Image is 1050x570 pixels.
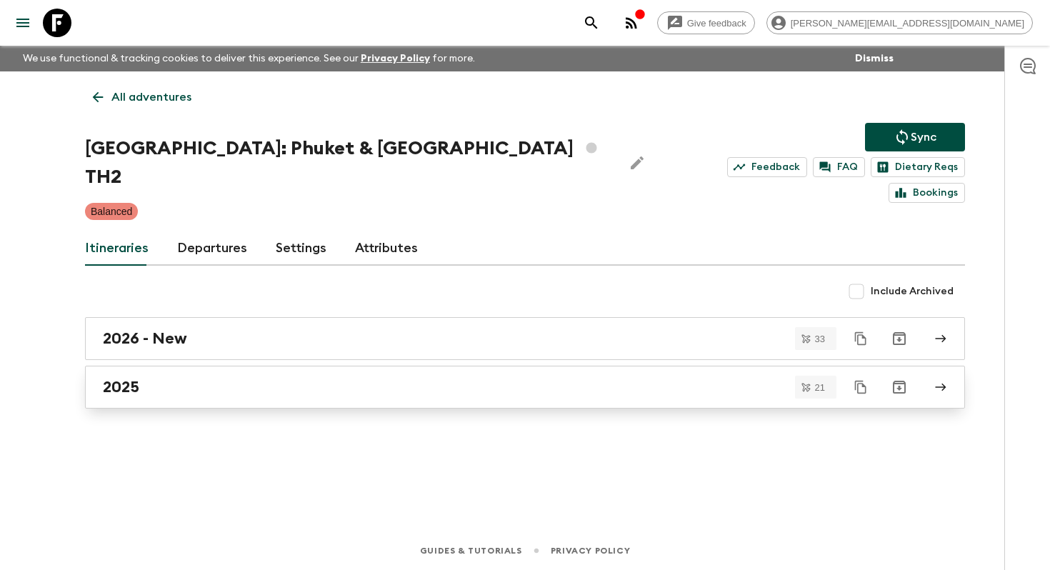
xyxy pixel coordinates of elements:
h1: [GEOGRAPHIC_DATA]: Phuket & [GEOGRAPHIC_DATA] TH2 [85,134,611,191]
h2: 2025 [103,378,139,396]
span: 33 [806,334,834,344]
a: Attributes [355,231,418,266]
span: Include Archived [871,284,954,299]
p: We use functional & tracking cookies to deliver this experience. See our for more. [17,46,481,71]
div: [PERSON_NAME][EMAIL_ADDRESS][DOMAIN_NAME] [766,11,1033,34]
a: Dietary Reqs [871,157,965,177]
a: Give feedback [657,11,755,34]
button: menu [9,9,37,37]
a: Privacy Policy [361,54,430,64]
p: Balanced [91,204,132,219]
button: Archive [885,324,914,353]
button: Archive [885,373,914,401]
span: Give feedback [679,18,754,29]
a: FAQ [813,157,865,177]
a: 2025 [85,366,965,409]
button: Dismiss [851,49,897,69]
a: All adventures [85,83,199,111]
a: Privacy Policy [551,543,630,559]
a: Departures [177,231,247,266]
p: Sync [911,129,936,146]
button: Edit Adventure Title [623,134,651,191]
p: All adventures [111,89,191,106]
button: Duplicate [848,326,874,351]
button: Duplicate [848,374,874,400]
h2: 2026 - New [103,329,187,348]
a: Guides & Tutorials [420,543,522,559]
a: Settings [276,231,326,266]
button: Sync adventure departures to the booking engine [865,123,965,151]
span: [PERSON_NAME][EMAIL_ADDRESS][DOMAIN_NAME] [783,18,1032,29]
a: Itineraries [85,231,149,266]
button: search adventures [577,9,606,37]
span: 21 [806,383,834,392]
a: 2026 - New [85,317,965,360]
a: Bookings [889,183,965,203]
a: Feedback [727,157,807,177]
